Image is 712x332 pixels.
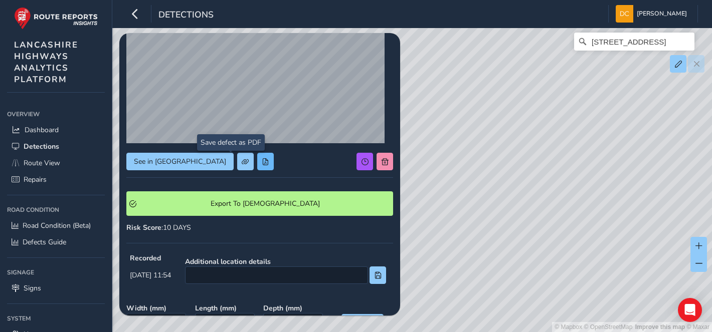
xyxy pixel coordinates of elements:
[126,223,161,232] strong: Risk Score
[126,153,234,170] button: See in Route View
[158,9,214,23] span: Detections
[263,303,325,313] strong: Depth ( mm )
[7,138,105,155] a: Detections
[126,303,188,313] strong: Width ( mm )
[264,313,306,330] span: >50
[7,311,105,326] div: System
[134,157,226,166] span: See in [GEOGRAPHIC_DATA]
[574,33,694,51] input: Search
[616,5,633,23] img: diamond-layout
[25,125,59,135] span: Dashboard
[7,280,105,296] a: Signs
[678,298,702,322] div: Open Intercom Messenger
[7,122,105,138] a: Dashboard
[7,107,105,122] div: Overview
[130,270,171,280] span: [DATE] 11:54
[126,191,393,216] button: Export To Symology
[7,265,105,280] div: Signage
[23,221,91,230] span: Road Condition (Beta)
[14,7,98,30] img: rr logo
[195,303,257,313] strong: Length ( mm )
[7,155,105,171] a: Route View
[24,142,59,151] span: Detections
[7,217,105,234] a: Road Condition (Beta)
[7,202,105,217] div: Road Condition
[130,253,171,263] strong: Recorded
[126,223,393,232] div: : 10 DAYS
[140,199,390,208] span: Export To [DEMOGRAPHIC_DATA]
[7,171,105,188] a: Repairs
[341,314,384,331] button: Save
[24,283,41,293] span: Signs
[14,39,78,85] span: LANCASHIRE HIGHWAYS ANALYTICS PLATFORM
[616,5,690,23] button: [PERSON_NAME]
[7,234,105,250] a: Defects Guide
[24,158,60,168] span: Route View
[23,237,66,247] span: Defects Guide
[24,175,47,184] span: Repairs
[637,5,687,23] span: [PERSON_NAME]
[185,257,386,266] strong: Additional location details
